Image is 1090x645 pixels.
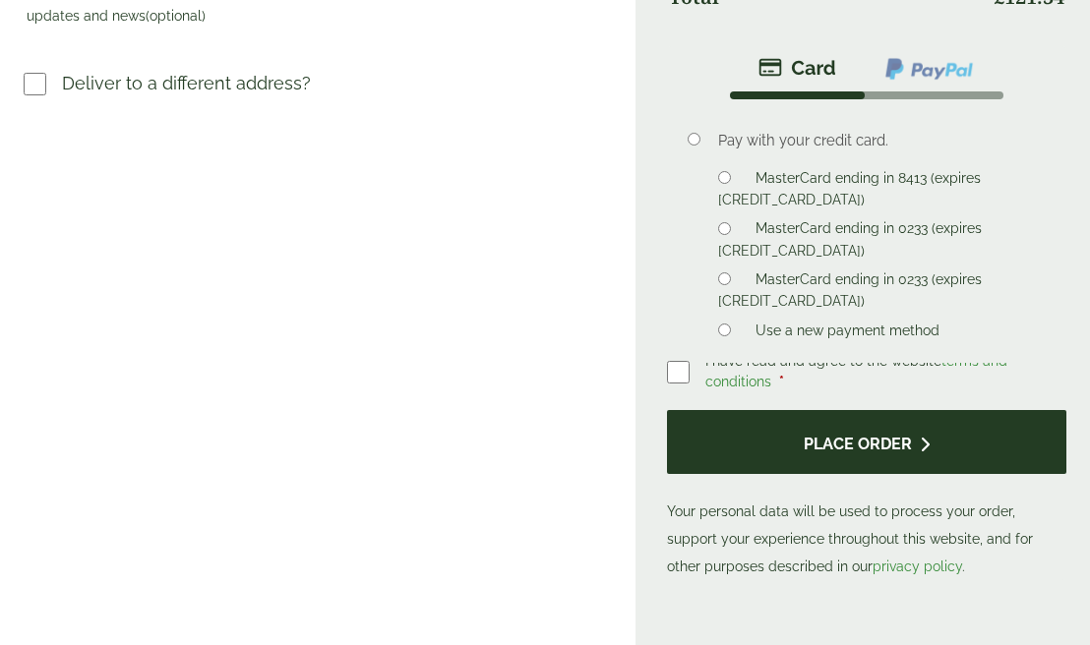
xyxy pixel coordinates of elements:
[758,56,836,80] img: stripe.png
[718,130,1036,151] p: Pay with your credit card.
[718,220,982,264] label: MasterCard ending in 0233 (expires [CREDIT_CARD_DATA])
[718,170,981,213] label: MasterCard ending in 8413 (expires [CREDIT_CARD_DATA])
[146,8,206,24] span: (optional)
[667,410,1066,474] button: Place order
[62,70,311,96] p: Deliver to a different address?
[718,271,982,315] label: MasterCard ending in 0233 (expires [CREDIT_CARD_DATA])
[873,558,962,574] a: privacy policy
[748,322,947,344] label: Use a new payment method
[667,410,1066,580] p: Your personal data will be used to process your order, support your experience throughout this we...
[883,56,975,82] img: ppcp-gateway.png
